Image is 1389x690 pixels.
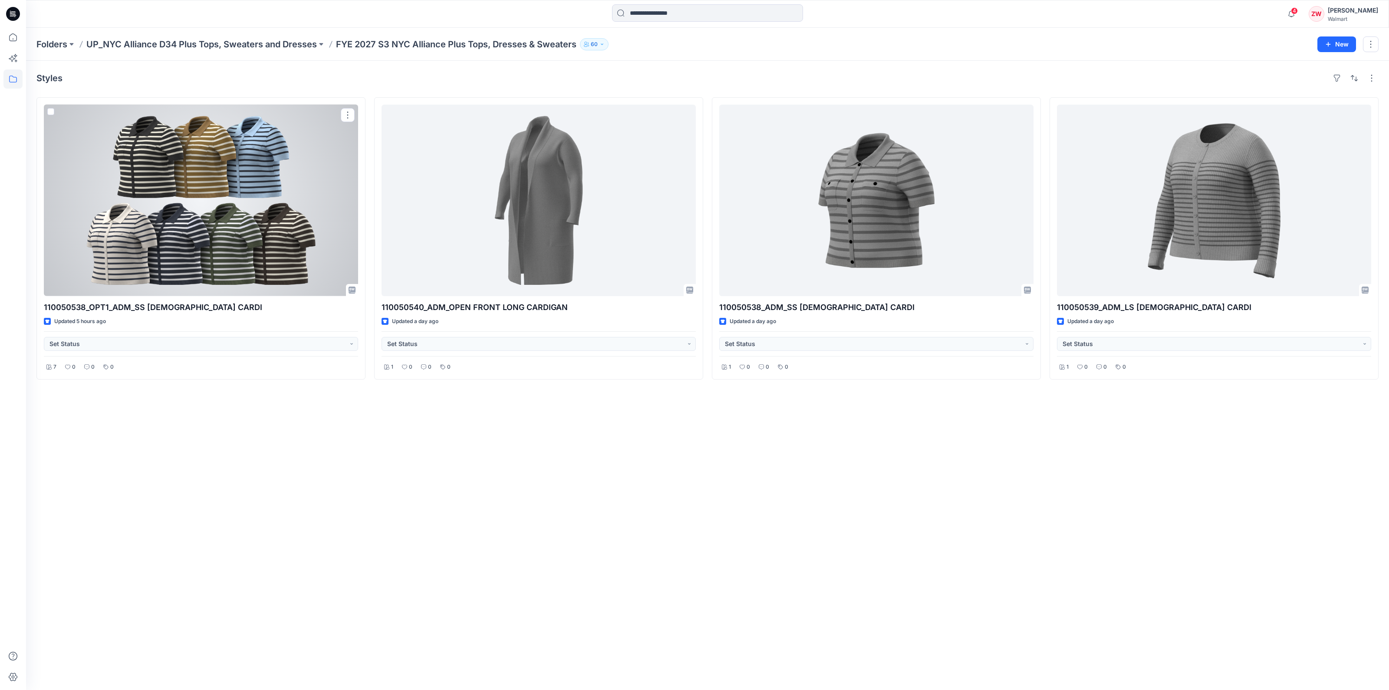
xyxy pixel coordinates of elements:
p: 60 [591,40,598,49]
div: Walmart [1328,16,1378,22]
p: 110050539_ADM_LS [DEMOGRAPHIC_DATA] CARDI [1057,301,1371,314]
a: 110050538_OPT1_ADM_SS LADY CARDI [44,105,358,296]
p: 0 [447,363,451,372]
div: [PERSON_NAME] [1328,5,1378,16]
p: 0 [1084,363,1088,372]
p: 0 [91,363,95,372]
p: 0 [1103,363,1107,372]
button: New [1317,36,1356,52]
p: Updated 5 hours ago [54,317,106,326]
a: 110050539_ADM_LS LADY CARDI [1057,105,1371,296]
p: 0 [72,363,76,372]
a: 110050538_ADM_SS LADY CARDI [719,105,1034,296]
h4: Styles [36,73,63,83]
div: ZW [1309,6,1324,22]
p: 0 [409,363,412,372]
p: 0 [747,363,750,372]
span: 4 [1291,7,1298,14]
p: FYE 2027 S3 NYC Alliance Plus Tops, Dresses & Sweaters [336,38,576,50]
p: 0 [785,363,788,372]
a: Folders [36,38,67,50]
p: 1 [391,363,393,372]
p: 0 [428,363,431,372]
p: 110050540_ADM_OPEN FRONT LONG CARDIGAN [382,301,696,314]
button: 60 [580,38,609,50]
p: 110050538_OPT1_ADM_SS [DEMOGRAPHIC_DATA] CARDI [44,301,358,314]
p: Updated a day ago [730,317,776,326]
p: 7 [53,363,56,372]
p: 1 [1066,363,1069,372]
p: Updated a day ago [1067,317,1114,326]
p: 0 [110,363,114,372]
p: 110050538_ADM_SS [DEMOGRAPHIC_DATA] CARDI [719,301,1034,314]
p: Updated a day ago [392,317,438,326]
p: 0 [1122,363,1126,372]
a: UP_NYC Alliance D34 Plus Tops, Sweaters and Dresses [86,38,317,50]
p: 0 [766,363,769,372]
p: 1 [729,363,731,372]
a: 110050540_ADM_OPEN FRONT LONG CARDIGAN [382,105,696,296]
